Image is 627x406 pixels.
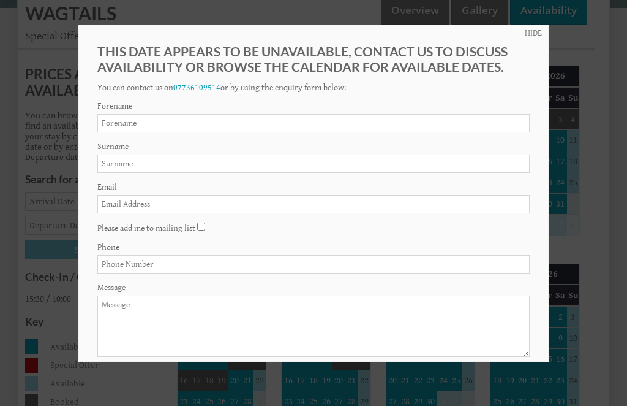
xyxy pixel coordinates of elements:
input: Email Address [97,195,530,213]
a: 07736109514 [173,83,220,93]
h2: This date appears to be unavailable, contact us to discuss availability or browse the calendar fo... [97,44,530,74]
input: Surname [97,155,530,173]
input: Phone Number [97,255,530,274]
label: Phone [97,242,530,252]
input: Forename [97,114,530,132]
label: Please add me to mailing list [97,223,195,233]
label: Message [97,283,530,293]
a: HIDE [525,28,542,38]
p: You can contact us on or by using the enquiry form below: [97,83,530,93]
label: Email [97,182,530,192]
label: Surname [97,142,530,151]
label: Forename [97,101,530,111]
